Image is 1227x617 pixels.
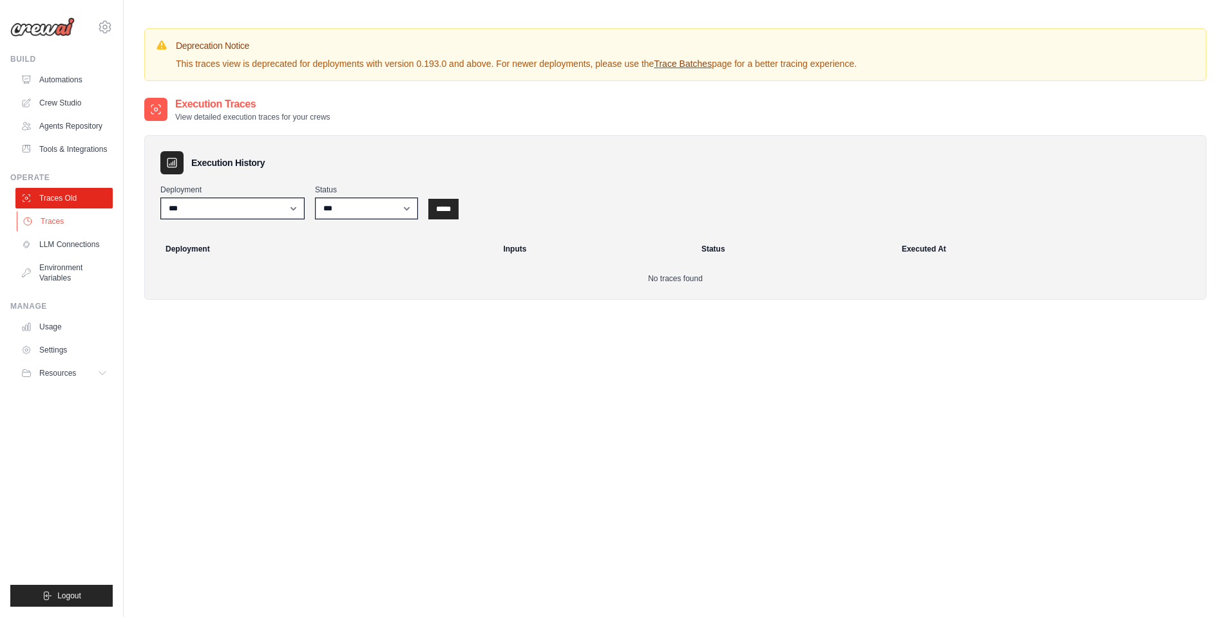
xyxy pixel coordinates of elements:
a: LLM Connections [15,234,113,255]
a: Traces [17,211,114,232]
div: Operate [10,172,113,183]
a: Trace Batches [654,59,712,69]
th: Executed At [894,235,1201,263]
h3: Deprecation Notice [176,39,857,52]
a: Environment Variables [15,257,113,288]
th: Status [694,235,894,263]
button: Logout [10,585,113,607]
a: Agents Repository [15,116,113,136]
img: Logo [10,17,75,37]
a: Settings [15,340,113,360]
span: Logout [57,591,81,601]
p: This traces view is deprecated for deployments with version 0.193.0 and above. For newer deployme... [176,57,857,70]
label: Deployment [160,185,305,195]
div: Manage [10,301,113,311]
label: Status [315,185,418,195]
a: Traces Old [15,188,113,208]
div: Build [10,54,113,64]
p: View detailed execution traces for your crews [175,112,330,122]
a: Usage [15,317,113,337]
th: Deployment [150,235,495,263]
a: Crew Studio [15,93,113,113]
th: Inputs [495,235,693,263]
h3: Execution History [191,156,265,169]
h2: Execution Traces [175,97,330,112]
a: Automations [15,69,113,90]
button: Resources [15,363,113,383]
a: Tools & Integrations [15,139,113,160]
span: Resources [39,368,76,378]
p: No traces found [160,273,1190,284]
